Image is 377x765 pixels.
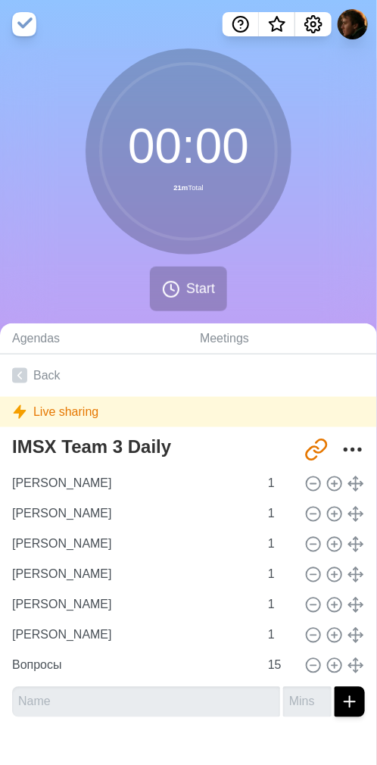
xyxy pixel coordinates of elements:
[6,590,259,620] input: Name
[12,687,280,717] input: Name
[338,435,368,465] button: More
[188,323,377,354] a: Meetings
[301,435,332,465] button: Share link
[223,12,259,36] button: Help
[259,12,295,36] button: What’s new
[150,267,227,311] button: Start
[6,529,259,560] input: Name
[262,651,298,681] input: Mins
[6,499,259,529] input: Name
[12,12,36,36] img: timeblocks logo
[6,620,259,651] input: Name
[6,469,259,499] input: Name
[262,620,298,651] input: Mins
[262,560,298,590] input: Mins
[262,499,298,529] input: Mins
[262,469,298,499] input: Mins
[262,529,298,560] input: Mins
[283,687,332,717] input: Mins
[6,560,259,590] input: Name
[262,590,298,620] input: Mins
[295,12,332,36] button: Settings
[6,651,259,681] input: Name
[186,279,215,299] span: Start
